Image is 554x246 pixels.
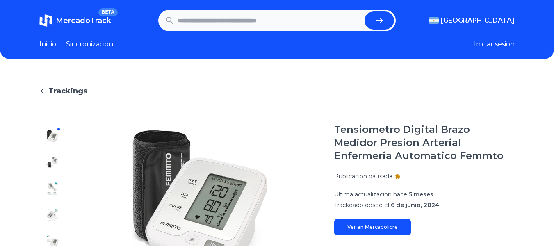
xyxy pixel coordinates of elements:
[66,39,113,49] a: Sincronizacion
[334,219,411,235] a: Ver en Mercadolibre
[48,85,87,97] span: Trackings
[334,191,407,198] span: Ultima actualizacion hace
[334,172,392,180] p: Publicacion pausada
[39,39,56,49] a: Inicio
[39,14,52,27] img: MercadoTrack
[46,156,59,169] img: Tensiometro Digital Brazo Medidor Presion Arterial Enfermeria Automatico Femmto
[429,17,439,24] img: Argentina
[46,182,59,195] img: Tensiometro Digital Brazo Medidor Presion Arterial Enfermeria Automatico Femmto
[98,8,118,16] span: BETA
[56,16,111,25] span: MercadoTrack
[409,191,433,198] span: 5 meses
[46,130,59,143] img: Tensiometro Digital Brazo Medidor Presion Arterial Enfermeria Automatico Femmto
[39,85,515,97] a: Trackings
[429,16,515,25] button: [GEOGRAPHIC_DATA]
[334,201,389,209] span: Trackeado desde el
[46,208,59,221] img: Tensiometro Digital Brazo Medidor Presion Arterial Enfermeria Automatico Femmto
[334,123,515,162] h1: Tensiometro Digital Brazo Medidor Presion Arterial Enfermeria Automatico Femmto
[474,39,515,49] button: Iniciar sesion
[39,14,111,27] a: MercadoTrackBETA
[441,16,515,25] span: [GEOGRAPHIC_DATA]
[391,201,439,209] span: 6 de junio, 2024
